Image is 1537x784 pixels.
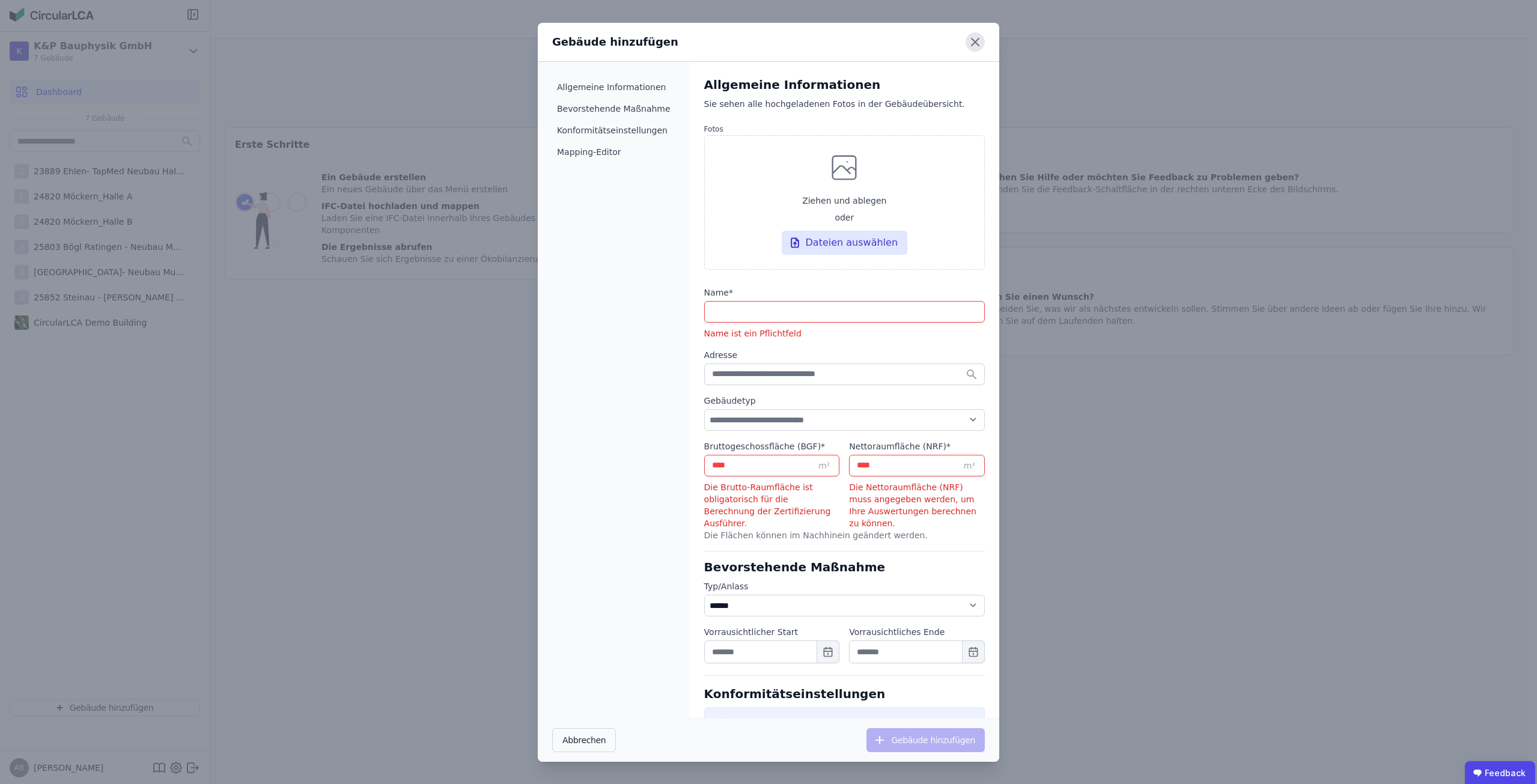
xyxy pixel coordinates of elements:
p: Die Nettoraumfläche (NRF) muss angegeben werden, um Ihre Auswertungen berechnen zu können. [849,481,985,529]
div: Konformitätseinstellungen [704,675,985,702]
label: Fotos [704,124,985,134]
label: audits.requiredField [849,440,985,452]
div: Allgemeine Informationen [704,76,985,93]
p: Die Brutto-Raumfläche ist obligatorisch für die Berechnung der Zertifizierung Ausführer. [704,481,840,529]
div: Dateien auswählen [782,231,908,255]
li: Allgemeine Informationen [552,76,675,98]
label: Vorrausichtliches Ende [849,626,985,638]
li: Mapping-Editor [552,141,675,163]
div: Gebäude hinzufügen [552,34,678,50]
div: Die Flächen können im Nachhinein geändert werden. [704,529,985,548]
label: Adresse [704,349,985,361]
span: oder [835,211,854,223]
div: Sie sehen alle hochgeladenen Fotos in der Gebäudeübersicht. [704,98,985,122]
label: Vorrausichtlicher Start [704,626,840,638]
div: Anhand dieser Einstellungen stellen wir sicher, dass für alle Berechnungen automatisch die richti... [741,717,975,777]
li: Bevorstehende Maßnahme [552,98,675,120]
div: Bevorstehende Maßnahme [704,559,985,576]
li: Konformitätseinstellungen [552,120,675,141]
label: Typ/Anlass [704,580,985,592]
label: audits.requiredField [704,287,985,299]
label: audits.requiredField [704,440,840,452]
span: m² [964,460,975,472]
p: Name ist ein Pflichtfeld [704,327,985,339]
label: Gebäudetyp [704,395,985,407]
span: Ziehen und ablegen [802,195,886,207]
span: m² [818,460,830,472]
